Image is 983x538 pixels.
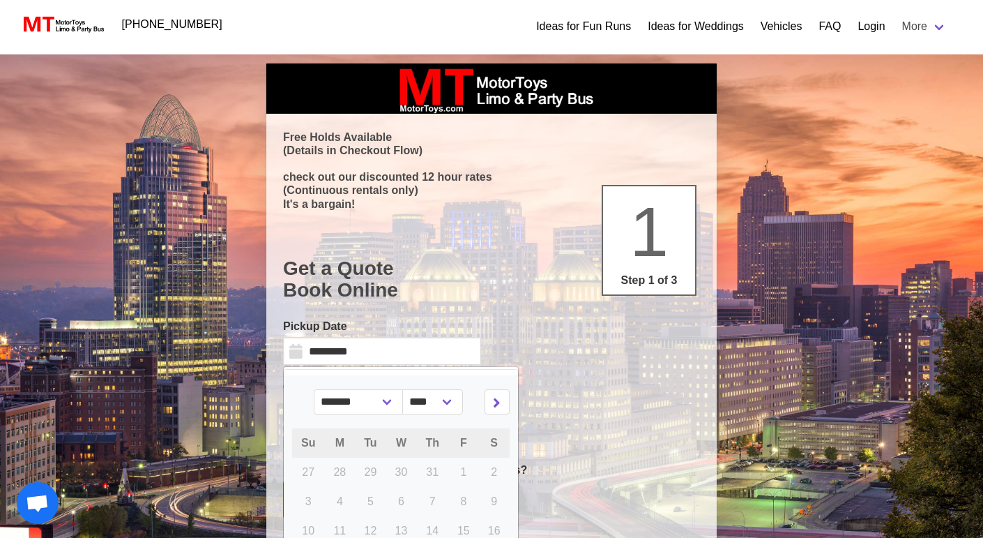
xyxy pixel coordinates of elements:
[367,495,374,507] span: 5
[894,13,955,40] a: More
[395,466,408,478] span: 30
[301,437,315,449] span: Su
[491,495,497,507] span: 9
[333,525,346,537] span: 11
[395,525,408,537] span: 13
[283,144,700,157] p: (Details in Checkout Flow)
[387,63,596,114] img: box_logo_brand.jpeg
[365,466,377,478] span: 29
[425,437,439,449] span: Th
[761,18,802,35] a: Vehicles
[648,18,744,35] a: Ideas for Weddings
[398,495,404,507] span: 6
[114,10,231,38] a: [PHONE_NUMBER]
[488,525,501,537] span: 16
[536,18,631,35] a: Ideas for Fun Runs
[302,466,314,478] span: 27
[283,257,700,301] h1: Get a Quote Book Online
[609,272,689,289] p: Step 1 of 3
[858,18,885,35] a: Login
[396,437,406,449] span: W
[457,525,470,537] span: 15
[335,437,344,449] span: M
[305,495,312,507] span: 3
[630,193,669,271] span: 1
[490,437,498,449] span: S
[491,466,497,478] span: 2
[283,170,700,184] p: check out our discounted 12 hour rates
[17,482,59,524] a: Open chat
[337,495,343,507] span: 4
[283,184,700,197] p: (Continuous rentals only)
[460,437,467,449] span: F
[283,197,700,211] p: It's a bargain!
[333,466,346,478] span: 28
[364,437,376,449] span: Tu
[365,525,377,537] span: 12
[302,525,314,537] span: 10
[20,15,105,34] img: MotorToys Logo
[283,318,481,335] label: Pickup Date
[283,130,700,144] p: Free Holds Available
[426,525,439,537] span: 14
[429,495,436,507] span: 7
[460,466,466,478] span: 1
[818,18,841,35] a: FAQ
[426,466,439,478] span: 31
[460,495,466,507] span: 8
